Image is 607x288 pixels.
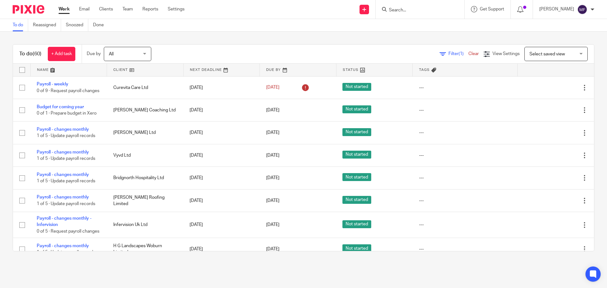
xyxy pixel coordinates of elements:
[183,238,260,260] td: [DATE]
[107,76,184,99] td: Curevita Care Ltd
[37,172,89,177] a: Payroll - changes monthly
[419,197,511,204] div: ---
[122,6,133,12] a: Team
[13,19,28,31] a: To do
[37,216,91,227] a: Payroll - changes monthly - Infervision
[79,6,90,12] a: Email
[529,52,565,56] span: Select saved view
[93,19,109,31] a: Done
[37,127,89,132] a: Payroll - changes monthly
[419,175,511,181] div: ---
[107,212,184,238] td: Infervision Uk Ltd
[342,151,371,159] span: Not started
[33,51,41,56] span: (60)
[37,229,99,234] span: 0 of 5 · Request payroll changes
[342,244,371,252] span: Not started
[48,47,75,61] a: + Add task
[107,122,184,144] td: [PERSON_NAME] Ltd
[37,202,95,206] span: 1 of 5 · Update payroll records
[19,51,41,57] h1: To do
[266,108,279,112] span: [DATE]
[87,51,101,57] p: Due by
[183,212,260,238] td: [DATE]
[142,6,158,12] a: Reports
[342,128,371,136] span: Not started
[37,244,89,248] a: Payroll - changes monthly
[37,111,97,116] span: 0 of 1 · Prepare budget in Xero
[342,83,371,91] span: Not started
[37,195,89,199] a: Payroll - changes monthly
[266,247,279,251] span: [DATE]
[99,6,113,12] a: Clients
[577,4,587,15] img: svg%3E
[266,176,279,180] span: [DATE]
[266,130,279,135] span: [DATE]
[13,5,44,14] img: Pixie
[266,85,279,90] span: [DATE]
[107,238,184,260] td: H G Landscapes Woburn Limited
[468,52,479,56] a: Clear
[266,153,279,158] span: [DATE]
[183,76,260,99] td: [DATE]
[33,19,61,31] a: Reassigned
[168,6,185,12] a: Settings
[66,19,88,31] a: Snoozed
[539,6,574,12] p: [PERSON_NAME]
[59,6,70,12] a: Work
[388,8,445,13] input: Search
[183,189,260,212] td: [DATE]
[183,144,260,166] td: [DATE]
[342,173,371,181] span: Not started
[37,134,95,138] span: 1 of 5 · Update payroll records
[37,150,89,154] a: Payroll - changes monthly
[342,196,371,204] span: Not started
[459,52,464,56] span: (1)
[419,222,511,228] div: ---
[107,167,184,189] td: Bridgnorth Hospitality Ltd
[107,99,184,121] td: [PERSON_NAME] Coaching Ltd
[480,7,504,11] span: Get Support
[419,107,511,113] div: ---
[183,167,260,189] td: [DATE]
[419,85,511,91] div: ---
[37,89,99,93] span: 0 of 9 · Request payroll changes
[266,198,279,203] span: [DATE]
[448,52,468,56] span: Filter
[37,250,95,255] span: 1 of 5 · Update payroll records
[107,144,184,166] td: Vyvd Ltd
[419,68,430,72] span: Tags
[37,179,95,184] span: 1 of 5 · Update payroll records
[107,189,184,212] td: [PERSON_NAME] Roofing Limited
[342,105,371,113] span: Not started
[492,52,520,56] span: View Settings
[419,246,511,252] div: ---
[419,152,511,159] div: ---
[109,52,114,56] span: All
[37,156,95,161] span: 1 of 5 · Update payroll records
[183,122,260,144] td: [DATE]
[266,223,279,227] span: [DATE]
[342,220,371,228] span: Not started
[37,82,68,86] a: Payroll - weekly
[419,129,511,136] div: ---
[183,99,260,121] td: [DATE]
[37,105,84,109] a: Budget for coming year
